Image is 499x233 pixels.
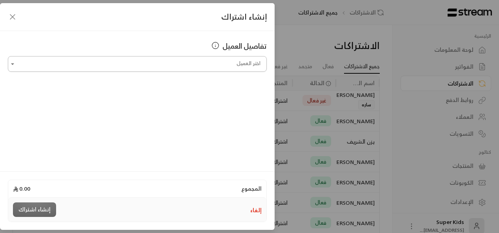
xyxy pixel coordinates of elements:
span: تفاصيل العميل [222,40,267,51]
span: المجموع [241,185,262,193]
span: 0.00 [13,185,30,193]
button: إلغاء [250,206,262,214]
span: إنشاء اشتراك [221,10,267,24]
button: Open [8,59,17,69]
